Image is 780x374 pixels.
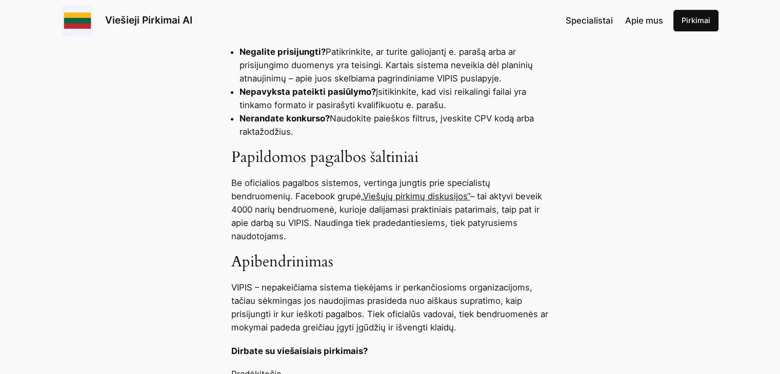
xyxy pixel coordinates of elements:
[239,113,330,123] strong: Nerandate konkurso?
[673,10,718,31] a: Pirkimai
[566,15,613,26] span: Specialistai
[239,47,326,57] strong: Negalite prisijungti?
[231,253,549,272] h3: Apibendrinimas
[239,87,376,97] strong: Nepavyksta pateikti pasiūlymo?
[231,176,549,243] p: Be oficialios pagalbos sistemos, vertinga jungtis prie specialistų bendruomenių. Facebook grupė –...
[62,5,93,36] img: Viešieji pirkimai logo
[625,14,663,27] a: Apie mus
[625,15,663,26] span: Apie mus
[239,112,549,138] li: Naudokite paieškos filtrus, įveskite CPV kodą arba raktažodžius.
[239,45,549,85] li: Patikrinkite, ar turite galiojantį e. parašą arba ar prisijungimo duomenys yra teisingi. Kartais ...
[231,281,549,334] p: VIPIS – nepakeičiama sistema tiekėjams ir perkančiosioms organizacijoms, tačiau sėkmingas jos nau...
[361,191,470,201] a: „Viešųjų pirkimų diskusijos“
[566,14,663,27] nav: Navigation
[231,149,549,167] h3: Papildomos pagalbos šaltiniai
[105,14,192,26] a: Viešieji Pirkimai AI
[566,14,613,27] a: Specialistai
[239,85,549,112] li: Įsitikinkite, kad visi reikalingi failai yra tinkamo formato ir pasirašyti kvalifikuotu e. parašu.
[231,346,368,356] strong: Dirbate su viešaisiais pirkimais?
